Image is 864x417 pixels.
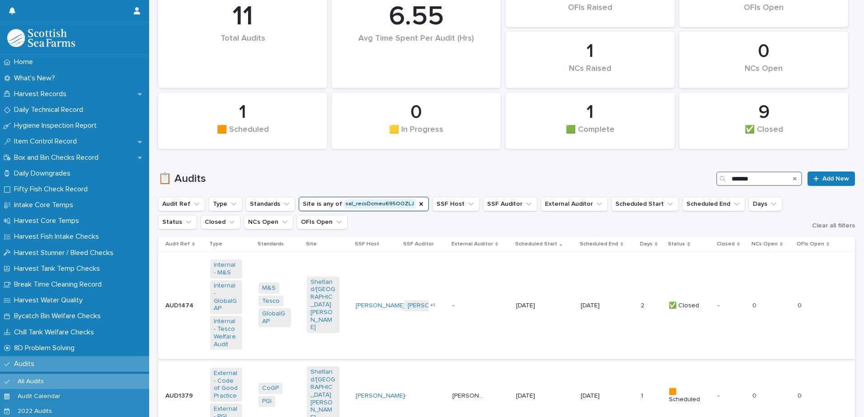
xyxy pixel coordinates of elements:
[805,222,855,229] button: Clear all filters
[299,197,429,211] button: Site
[158,172,713,185] h1: 📋 Audits
[581,302,613,310] p: [DATE]
[10,232,106,241] p: Harvest Fish Intake Checks
[165,390,195,400] p: AUD1379
[751,239,778,249] p: NCs Open
[640,239,653,249] p: Days
[201,215,240,229] button: Closed
[10,58,40,66] p: Home
[404,392,436,400] p: -
[10,217,86,225] p: Harvest Core Temps
[808,171,855,186] a: Add New
[669,388,701,403] p: 🟧 Scheduled
[10,344,82,352] p: 8D Problem Solving
[716,171,802,186] input: Search
[752,390,758,400] p: 0
[158,215,197,229] button: Status
[641,390,645,400] p: 1
[262,398,272,405] a: PGI
[10,360,42,368] p: Audits
[10,153,106,162] p: Box and Bin Checks Record
[718,392,746,400] p: -
[695,3,833,22] div: OFIs Open
[310,278,335,332] a: Shetland/[GEOGRAPHIC_DATA][PERSON_NAME]
[580,239,618,249] p: Scheduled End
[403,239,434,249] p: SSF Auditor
[347,34,485,62] div: Avg Time Spent Per Audit (Hrs)
[641,300,646,310] p: 2
[812,222,855,229] span: Clear all filters
[10,264,107,273] p: Harvest Tank Temp Checks
[10,169,78,178] p: Daily Downgrades
[611,197,679,211] button: Scheduled Start
[516,302,548,310] p: [DATE]
[262,310,287,325] a: GlobalGAP
[10,185,95,194] p: Fifty Fish Check Record
[521,64,659,83] div: NCs Raised
[10,121,104,130] p: Hygiene Inspection Report
[749,197,782,211] button: Days
[798,300,803,310] p: 0
[432,197,479,211] button: SSF Host
[669,302,701,310] p: ✅ Closed
[668,239,685,249] p: Status
[581,392,613,400] p: [DATE]
[262,385,279,392] a: CoGP
[165,239,190,249] p: Audit Ref
[717,239,735,249] p: Closed
[10,249,121,257] p: Harvest Stunner / Bleed Checks
[452,390,486,400] p: Cameron Mullay
[356,392,405,400] a: [PERSON_NAME]
[174,0,312,33] div: 11
[718,302,746,310] p: -
[451,239,493,249] p: External Auditor
[752,300,758,310] p: 0
[165,300,195,310] p: AUD1474
[158,252,855,359] tr: AUD1474AUD1474 Internal - M&S Internal - GlobalGAP Internal - Tesco Welfare Audit M&S Tesco Globa...
[541,197,608,211] button: External Auditor
[244,215,293,229] button: NCs Open
[297,215,347,229] button: OFIs Open
[174,125,312,144] div: 🟧 Scheduled
[355,239,379,249] p: SSF Host
[214,261,239,277] a: Internal - M&S
[521,101,659,124] div: 1
[10,408,59,415] p: 2022 Audits
[258,239,284,249] p: Standards
[521,125,659,144] div: 🟩 Complete
[158,197,205,211] button: Audit Ref
[695,64,833,83] div: NCs Open
[695,101,833,124] div: 9
[347,101,485,124] div: 0
[10,106,90,114] p: Daily Technical Record
[452,300,456,310] p: -
[408,302,457,310] a: [PERSON_NAME]
[10,74,62,83] p: What's New?
[209,197,242,211] button: Type
[483,197,537,211] button: SSF Auditor
[10,296,90,305] p: Harvest Water Quality
[10,90,74,98] p: Harvest Records
[521,3,659,22] div: OFIs Raised
[10,280,109,289] p: Break Time Cleaning Record
[10,328,101,337] p: Chill Tank Welfare Checks
[262,297,280,305] a: Tesco
[246,197,295,211] button: Standards
[10,393,68,400] p: Audit Calendar
[515,239,557,249] p: Scheduled Start
[209,239,222,249] p: Type
[682,197,745,211] button: Scheduled End
[822,176,849,182] span: Add New
[10,312,108,320] p: Bycatch Bin Welfare Checks
[356,302,405,310] a: [PERSON_NAME]
[7,29,75,47] img: mMrefqRFQpe26GRNOUkG
[262,284,276,292] a: M&S
[347,125,485,144] div: 🟨 In Progress
[214,318,239,348] a: Internal - Tesco Welfare Audit
[10,378,51,385] p: All Audits
[347,0,485,33] div: 6.55
[695,40,833,63] div: 0
[214,282,239,312] a: Internal - GlobalGAP
[695,125,833,144] div: ✅ Closed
